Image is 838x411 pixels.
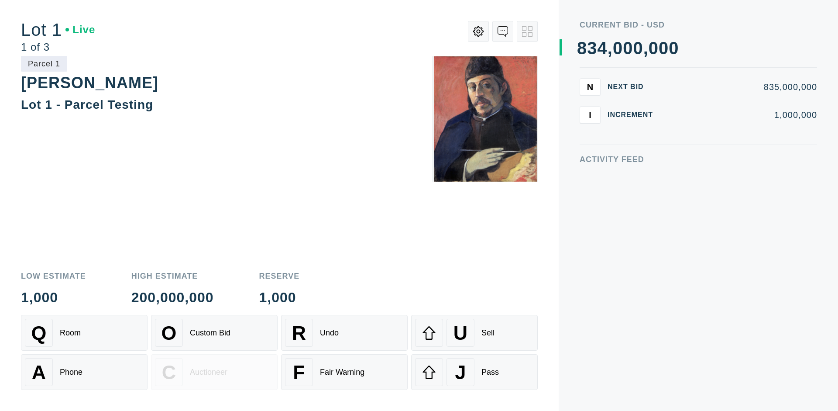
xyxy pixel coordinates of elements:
[151,354,278,390] button: CAuctioneer
[643,39,649,214] div: ,
[190,368,227,377] div: Auctioneer
[31,322,47,344] span: Q
[411,354,538,390] button: JPass
[190,328,230,338] div: Custom Bid
[633,39,643,57] div: 0
[580,78,601,96] button: N
[21,98,153,111] div: Lot 1 - Parcel Testing
[587,39,597,57] div: 3
[481,328,495,338] div: Sell
[608,83,660,90] div: Next Bid
[320,328,339,338] div: Undo
[667,111,817,119] div: 1,000,000
[577,39,587,57] div: 8
[580,21,817,29] div: Current Bid - USD
[580,106,601,124] button: I
[587,82,593,92] span: N
[21,56,67,72] div: Parcel 1
[623,39,633,57] div: 0
[481,368,499,377] div: Pass
[21,74,158,92] div: [PERSON_NAME]
[589,110,591,120] span: I
[281,354,408,390] button: FFair Warning
[21,21,95,38] div: Lot 1
[131,290,214,304] div: 200,000,000
[21,354,148,390] button: APhone
[161,322,177,344] span: O
[60,368,82,377] div: Phone
[649,39,659,57] div: 0
[292,322,306,344] span: R
[580,155,817,163] div: Activity Feed
[659,39,669,57] div: 0
[259,290,300,304] div: 1,000
[21,315,148,351] button: QRoom
[453,322,467,344] span: U
[32,361,46,383] span: A
[65,24,95,35] div: Live
[613,39,623,57] div: 0
[293,361,305,383] span: F
[320,368,364,377] div: Fair Warning
[608,111,660,118] div: Increment
[21,272,86,280] div: Low Estimate
[162,361,176,383] span: C
[151,315,278,351] button: OCustom Bid
[667,83,817,91] div: 835,000,000
[281,315,408,351] button: RUndo
[598,39,608,57] div: 4
[60,328,81,338] div: Room
[411,315,538,351] button: USell
[131,272,214,280] div: High Estimate
[608,39,613,214] div: ,
[21,290,86,304] div: 1,000
[259,272,300,280] div: Reserve
[669,39,679,57] div: 0
[455,361,466,383] span: J
[21,42,95,52] div: 1 of 3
